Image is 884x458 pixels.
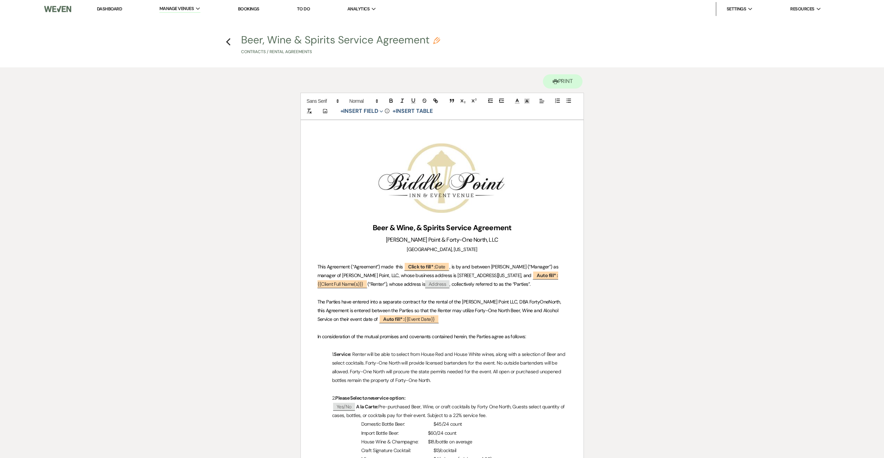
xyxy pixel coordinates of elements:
span: Analytics [347,6,370,13]
span: The Parties have entered into a separate contract for the rental of the [PERSON_NAME] Point LLC, ... [317,299,562,322]
span: Manage Venues [159,5,194,12]
a: To Do [297,6,310,12]
span: This Agreement (“Agreement”) made this [317,264,403,270]
b: Auto fill* : [537,272,558,278]
span: Header Formats [346,97,380,105]
span: Settings [727,6,746,13]
em: one [364,395,372,401]
b: Click to fill* : [408,264,435,270]
p: 1. : Renter will be able to select from House Red and House White wines, along with a selection o... [317,350,567,385]
a: Dashboard [97,6,122,12]
button: +Insert Table [390,107,435,115]
span: {{Client Full Name(s)}} [317,271,558,288]
b: Auto fill* : [383,316,404,322]
strong: Beer & Wine, & Spirits Service Agreement [373,223,511,233]
span: Alignment [537,97,547,105]
button: Insert Field [338,107,386,115]
span: , collectively referred to as the “Parties”. [449,281,530,287]
p: Domestic Bottle Beer: $45/24 count [317,420,567,428]
span: {{Event Date}} [379,315,439,323]
strong: A la Carte: [356,403,378,410]
span: [GEOGRAPHIC_DATA], [US_STATE] [407,246,477,252]
span: Text Background Color [522,97,532,105]
strong: Please Select service option: [335,395,405,401]
button: Print [543,74,583,89]
span: Resources [790,6,814,13]
p: Craft Signature Cocktail: $13/cocktail [317,446,567,455]
p: Import Bottle Beer: $60/24 count [317,429,567,438]
p: 2. [317,394,567,402]
span: Address [425,280,449,288]
img: 325423790_597185272218711_1166731049594737487_n.jpg [372,143,511,213]
p: Pre-purchased Beer, Wine, or craft cocktails by Forty One North, Guests select quantity of cases,... [317,402,567,420]
span: Date [404,262,449,271]
img: Weven Logo [44,2,71,16]
button: Beer, Wine & Spirits Service AgreementContracts / Rental Agreements [241,35,440,55]
span: + [340,108,344,114]
span: Text Color [512,97,522,105]
p: Contracts / Rental Agreements [241,49,440,55]
span: [PERSON_NAME] Point & Forty-One North, LLC [386,236,498,243]
a: Bookings [238,6,259,12]
span: (“Renter”), whose address is [367,281,425,287]
span: In consideration of the mutual promises and covenants contained herein, the Parties agree as foll... [317,333,526,340]
p: House Wine & Champagne: $18/bottle on average [317,438,567,446]
strong: Service [334,351,350,357]
span: Yes/No [333,403,355,411]
span: + [393,108,396,114]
